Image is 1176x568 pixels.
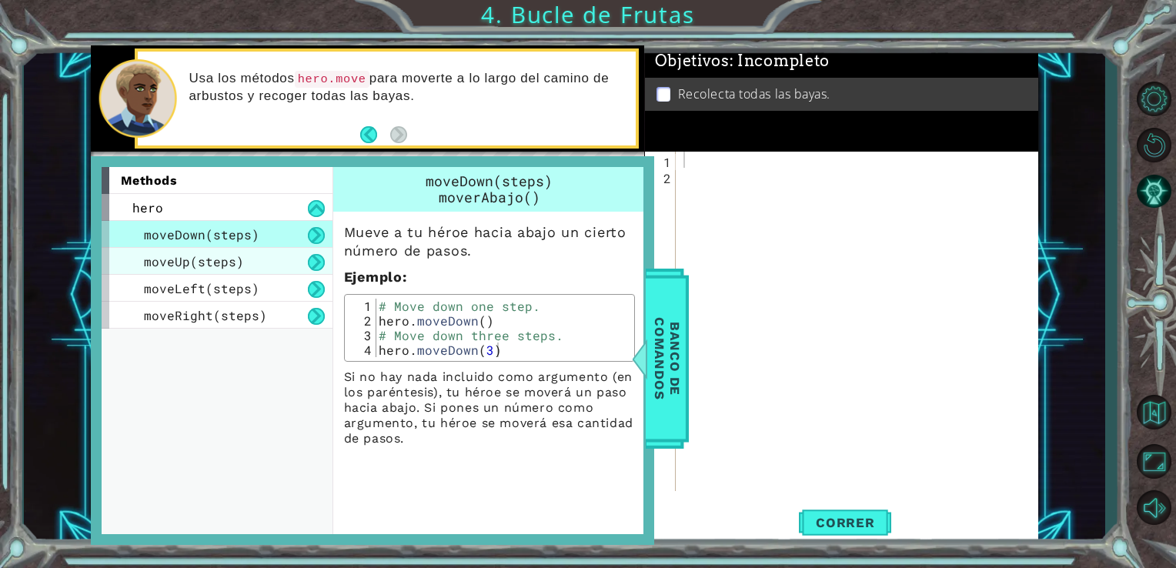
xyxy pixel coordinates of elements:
div: 4 [349,342,376,357]
span: moveDown(steps) [144,226,259,242]
a: Volver al Mapa [1131,387,1176,438]
button: Next [390,126,407,143]
div: 3 [349,328,376,342]
span: Correr [800,515,890,530]
div: methods [102,167,332,194]
button: Opciones del Nivel [1131,79,1176,120]
span: moveLeft(steps) [144,280,259,296]
span: moverAbajo() [439,188,540,206]
span: : Incompleto [730,52,830,70]
span: Ejemplo [344,269,403,285]
span: methods [121,173,178,188]
strong: : [344,269,407,285]
div: 2 [349,313,376,328]
button: Shift+Enter: Ejecutar código actual. [799,503,891,542]
span: hero [132,199,163,216]
code: hero.move [295,71,369,88]
button: Reiniciar nivel [1131,125,1176,166]
span: moveDown(steps) [426,172,553,190]
button: Pista AI [1131,171,1176,212]
button: Back [360,126,390,143]
span: Objetivos [655,52,830,71]
span: moveUp(steps) [144,253,244,269]
button: Maximizar Navegador [1131,440,1176,482]
div: 2 [648,170,676,186]
p: Usa los métodos para moverte a lo largo del camino de arbustos y recoger todas las bayas. [189,70,625,105]
button: Silencio [1131,486,1176,528]
p: Recolecta todas las bayas. [678,85,830,102]
div: 1 [648,154,676,170]
button: Volver al Mapa [1131,389,1176,434]
span: moveRight(steps) [144,307,267,323]
div: 1 [349,299,376,313]
span: Banco de comandos [647,279,687,438]
p: Mueve a tu héroe hacia abajo un cierto número de pasos. [344,223,635,260]
div: moveDown(steps)moverAbajo() [333,167,646,212]
p: Si no hay nada incluido como argumento (en los paréntesis), tu héroe se moverá un paso hacia abaj... [344,369,635,446]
